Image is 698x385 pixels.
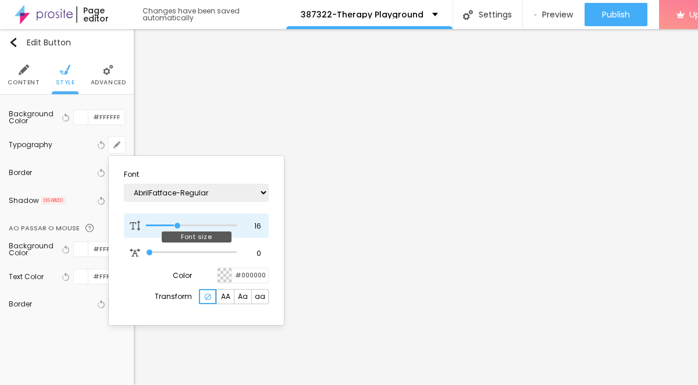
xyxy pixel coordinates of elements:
[238,293,248,300] span: Aa
[124,171,269,178] p: Font
[205,294,211,300] img: Icone
[155,293,192,300] p: Transform
[130,220,140,231] img: Icon Font Size
[255,293,265,300] span: aa
[221,293,230,300] span: AA
[173,272,192,279] p: Color
[130,248,140,258] img: Icon Letter Spacing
